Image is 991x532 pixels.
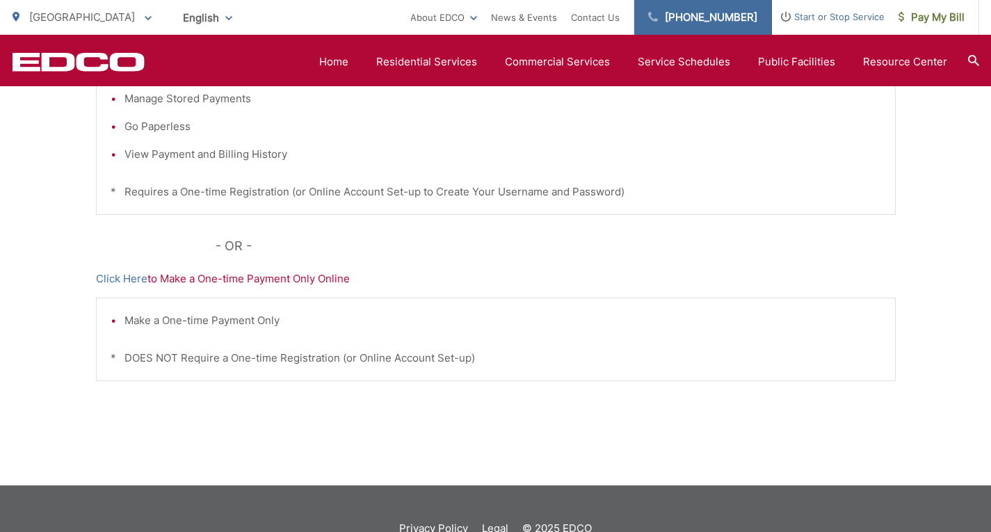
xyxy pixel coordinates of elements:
span: Pay My Bill [899,9,965,26]
a: Resource Center [863,54,947,70]
a: Commercial Services [505,54,610,70]
p: - OR - [216,236,896,257]
a: About EDCO [410,9,477,26]
li: View Payment and Billing History [124,146,881,163]
p: * Requires a One-time Registration (or Online Account Set-up to Create Your Username and Password) [111,184,881,200]
a: EDCD logo. Return to the homepage. [13,52,145,72]
a: Click Here [96,271,147,287]
p: to Make a One-time Payment Only Online [96,271,896,287]
p: * DOES NOT Require a One-time Registration (or Online Account Set-up) [111,350,881,366]
a: Home [319,54,348,70]
a: News & Events [491,9,557,26]
span: [GEOGRAPHIC_DATA] [29,10,135,24]
li: Make a One-time Payment Only [124,312,881,329]
li: Go Paperless [124,118,881,135]
li: Manage Stored Payments [124,90,881,107]
a: Public Facilities [758,54,835,70]
span: English [172,6,243,30]
a: Residential Services [376,54,477,70]
a: Service Schedules [638,54,730,70]
a: Contact Us [571,9,620,26]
